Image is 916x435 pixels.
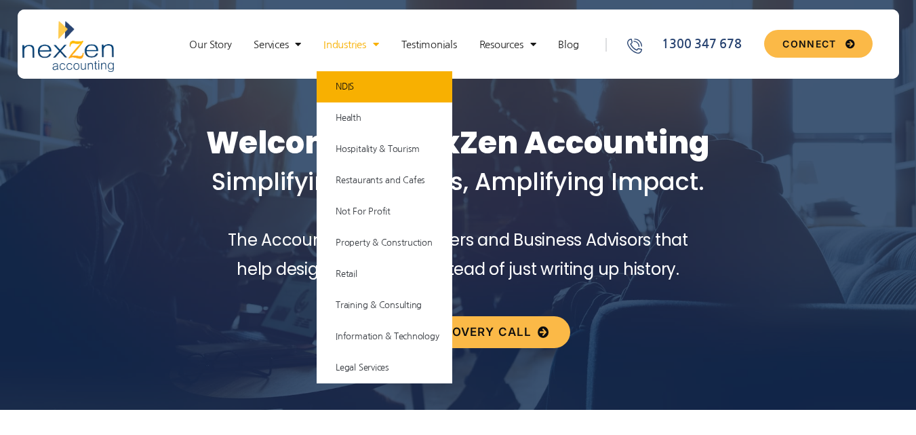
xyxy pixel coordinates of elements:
a: Retail [317,259,452,290]
span: Simplifying Numbers, Amplifying Impact. [212,165,704,198]
a: Hospitality & Tourism [317,134,452,165]
span: CONNECT [782,39,836,49]
a: Book a discovery call [349,316,570,348]
ul: Industries [317,71,452,383]
a: Our Story [182,38,238,52]
a: Health [317,102,452,134]
a: Resources [473,38,543,52]
a: Blog [551,38,585,52]
a: Testimonials [395,38,464,52]
span: The Accountants, Bookkeepers and Business Advisors that help design your future instead of just w... [228,229,688,280]
a: Industries [317,38,385,52]
a: Restaurants and Cafes [317,165,452,196]
a: Not For Profit [317,196,452,227]
span: 1300 347 678 [658,35,741,54]
a: Property & Construction [317,227,452,259]
a: 1300 347 678 [625,35,759,54]
a: NDIS [317,71,452,102]
a: Information & Technology [317,321,452,352]
a: Legal Services [317,352,452,383]
a: Training & Consulting [317,290,452,321]
a: CONNECT [764,30,872,58]
a: Services [247,38,308,52]
nav: Menu [170,38,598,52]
